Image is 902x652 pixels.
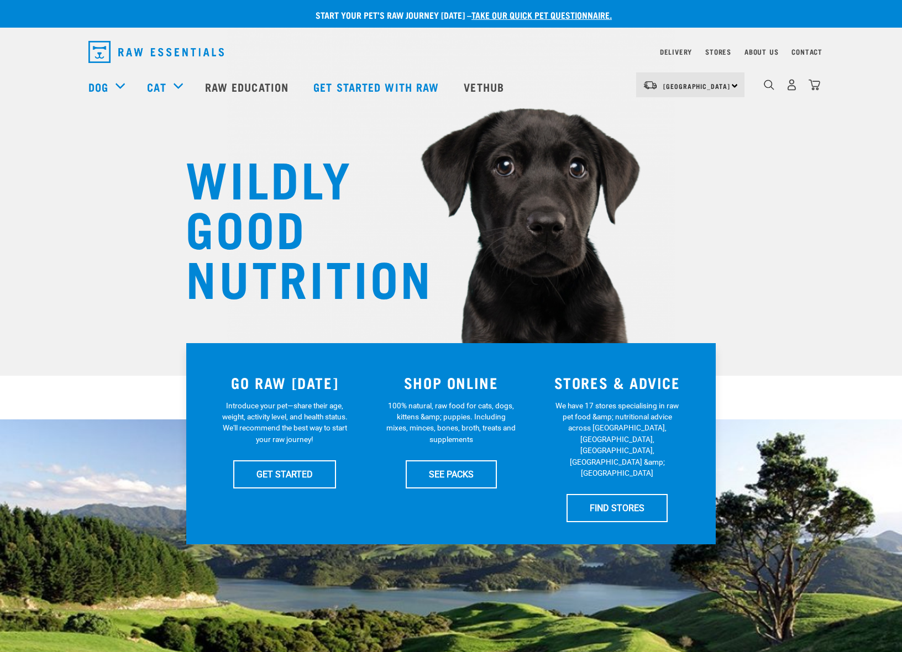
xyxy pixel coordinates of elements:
a: SEE PACKS [406,460,497,488]
a: Raw Education [194,65,302,109]
img: user.png [786,79,798,91]
h3: STORES & ADVICE [541,374,694,391]
a: GET STARTED [233,460,336,488]
p: We have 17 stores specialising in raw pet food &amp; nutritional advice across [GEOGRAPHIC_DATA],... [552,400,682,479]
a: Contact [791,50,822,54]
a: Delivery [660,50,692,54]
h3: SHOP ONLINE [375,374,528,391]
h1: WILDLY GOOD NUTRITION [186,152,407,301]
a: Stores [705,50,731,54]
a: Cat [147,78,166,95]
img: home-icon@2x.png [809,79,820,91]
p: Introduce your pet—share their age, weight, activity level, and health status. We'll recommend th... [220,400,350,445]
a: Dog [88,78,108,95]
nav: dropdown navigation [80,36,822,67]
p: 100% natural, raw food for cats, dogs, kittens &amp; puppies. Including mixes, minces, bones, bro... [386,400,516,445]
h3: GO RAW [DATE] [208,374,361,391]
a: Get started with Raw [302,65,453,109]
a: About Us [744,50,778,54]
img: Raw Essentials Logo [88,41,224,63]
img: van-moving.png [643,80,658,90]
span: [GEOGRAPHIC_DATA] [663,84,730,88]
a: Vethub [453,65,518,109]
a: take our quick pet questionnaire. [471,12,612,17]
a: FIND STORES [567,494,668,522]
img: home-icon-1@2x.png [764,80,774,90]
